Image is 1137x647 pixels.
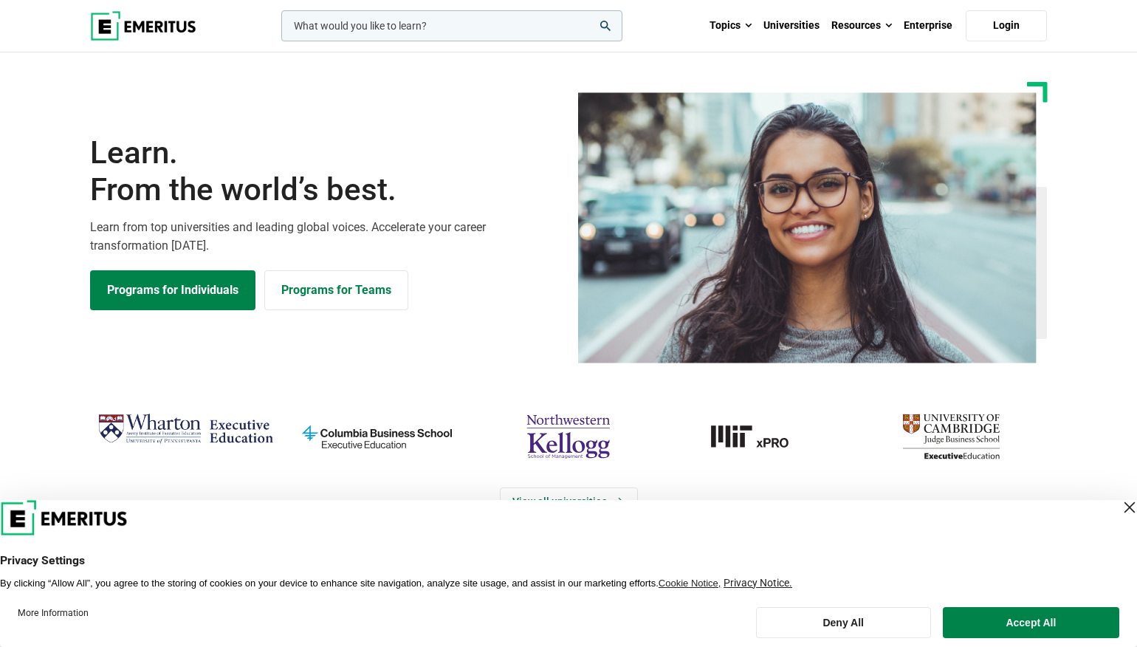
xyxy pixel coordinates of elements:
h1: Learn. [90,134,560,209]
img: Wharton Executive Education [97,408,274,451]
a: Explore for Business [264,270,408,310]
img: Learn from the world's best [578,92,1037,363]
a: View Universities [500,487,638,516]
img: columbia-business-school [289,408,465,465]
span: From the world’s best. [90,171,560,208]
a: Explore Programs [90,270,255,310]
img: northwestern-kellogg [480,408,656,465]
input: woocommerce-product-search-field-0 [281,10,622,41]
p: Learn from top universities and leading global voices. Accelerate your career transformation [DATE]. [90,218,560,256]
img: MIT xPRO [672,408,848,465]
a: Login [966,10,1047,41]
a: MIT-xPRO [672,408,848,465]
img: cambridge-judge-business-school [863,408,1040,465]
